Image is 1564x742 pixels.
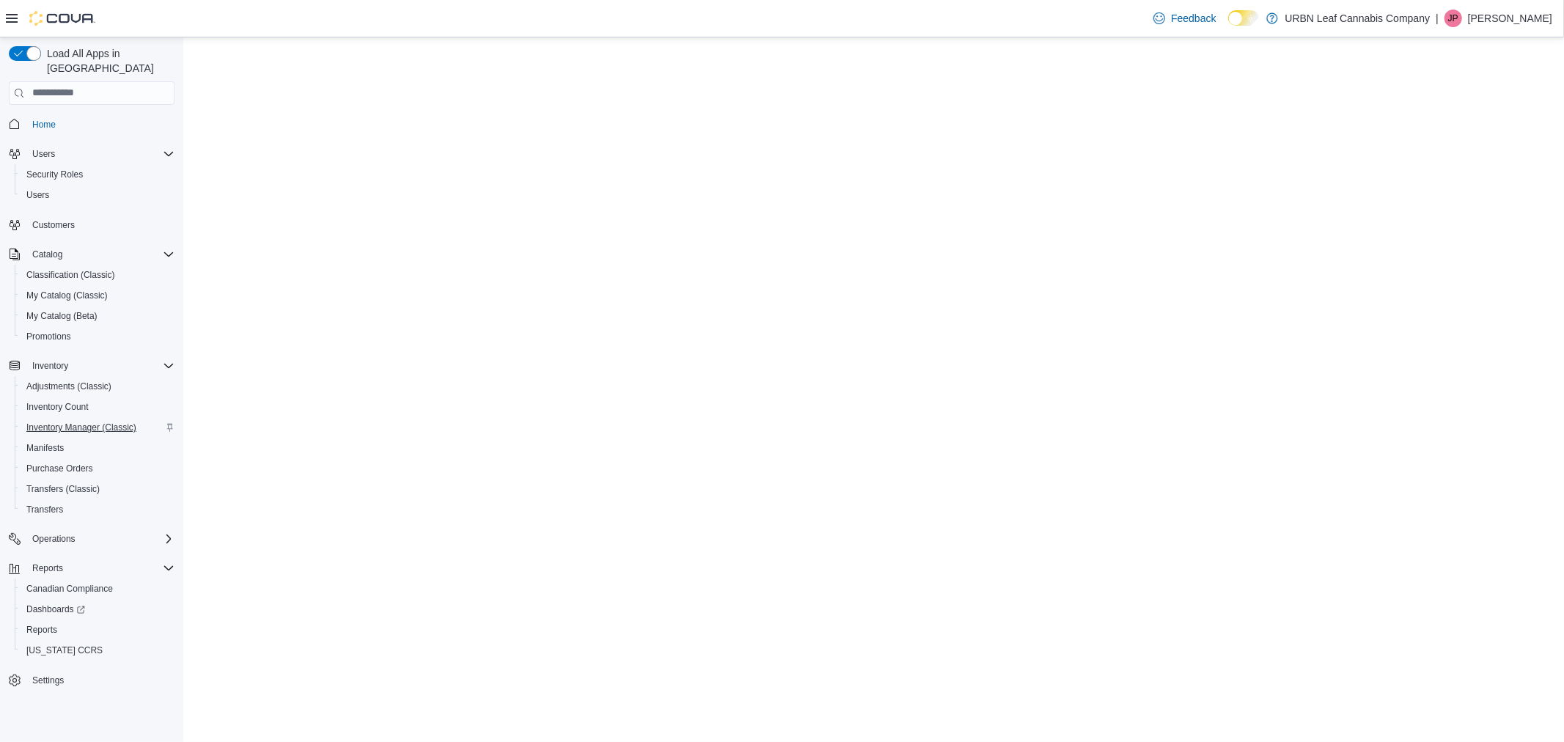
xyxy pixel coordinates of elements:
[32,562,63,574] span: Reports
[21,166,89,183] a: Security Roles
[21,398,175,416] span: Inventory Count
[21,621,175,639] span: Reports
[15,438,180,458] button: Manifests
[1285,10,1431,27] p: URBN Leaf Cannabis Company
[26,530,81,548] button: Operations
[26,189,49,201] span: Users
[26,671,175,689] span: Settings
[15,376,180,397] button: Adjustments (Classic)
[26,504,63,515] span: Transfers
[32,119,56,131] span: Home
[3,214,180,235] button: Customers
[21,287,175,304] span: My Catalog (Classic)
[26,246,68,263] button: Catalog
[21,328,175,345] span: Promotions
[21,580,119,598] a: Canadian Compliance
[29,11,95,26] img: Cova
[26,422,136,433] span: Inventory Manager (Classic)
[3,529,180,549] button: Operations
[32,219,75,231] span: Customers
[9,108,175,730] nav: Complex example
[32,360,68,372] span: Inventory
[21,378,117,395] a: Adjustments (Classic)
[26,331,71,342] span: Promotions
[26,483,100,495] span: Transfers (Classic)
[21,419,175,436] span: Inventory Manager (Classic)
[1436,10,1439,27] p: |
[15,164,180,185] button: Security Roles
[21,642,175,659] span: Washington CCRS
[26,269,115,281] span: Classification (Classic)
[21,307,175,325] span: My Catalog (Beta)
[26,672,70,689] a: Settings
[21,480,175,498] span: Transfers (Classic)
[21,378,175,395] span: Adjustments (Classic)
[21,307,103,325] a: My Catalog (Beta)
[3,244,180,265] button: Catalog
[32,249,62,260] span: Catalog
[21,501,69,518] a: Transfers
[3,558,180,578] button: Reports
[32,148,55,160] span: Users
[15,417,180,438] button: Inventory Manager (Classic)
[26,442,64,454] span: Manifests
[21,266,121,284] a: Classification (Classic)
[15,285,180,306] button: My Catalog (Classic)
[3,669,180,691] button: Settings
[21,328,77,345] a: Promotions
[26,357,175,375] span: Inventory
[21,600,175,618] span: Dashboards
[26,169,83,180] span: Security Roles
[32,533,76,545] span: Operations
[15,499,180,520] button: Transfers
[26,381,111,392] span: Adjustments (Classic)
[26,583,113,595] span: Canadian Compliance
[1444,10,1462,27] div: Jess Pettitt
[15,640,180,661] button: [US_STATE] CCRS
[26,246,175,263] span: Catalog
[3,356,180,376] button: Inventory
[21,287,114,304] a: My Catalog (Classic)
[1448,10,1458,27] span: JP
[21,460,99,477] a: Purchase Orders
[15,265,180,285] button: Classification (Classic)
[26,603,85,615] span: Dashboards
[26,216,175,234] span: Customers
[3,144,180,164] button: Users
[21,460,175,477] span: Purchase Orders
[21,439,175,457] span: Manifests
[15,599,180,620] a: Dashboards
[21,398,95,416] a: Inventory Count
[26,216,81,234] a: Customers
[1468,10,1552,27] p: [PERSON_NAME]
[21,621,63,639] a: Reports
[26,559,69,577] button: Reports
[26,290,108,301] span: My Catalog (Classic)
[26,115,175,133] span: Home
[26,145,175,163] span: Users
[21,419,142,436] a: Inventory Manager (Classic)
[21,600,91,618] a: Dashboards
[15,326,180,347] button: Promotions
[26,559,175,577] span: Reports
[21,186,175,204] span: Users
[26,530,175,548] span: Operations
[15,185,180,205] button: Users
[26,463,93,474] span: Purchase Orders
[21,439,70,457] a: Manifests
[1171,11,1216,26] span: Feedback
[26,644,103,656] span: [US_STATE] CCRS
[26,116,62,133] a: Home
[26,145,61,163] button: Users
[41,46,175,76] span: Load All Apps in [GEOGRAPHIC_DATA]
[21,480,106,498] a: Transfers (Classic)
[21,501,175,518] span: Transfers
[26,357,74,375] button: Inventory
[1148,4,1222,33] a: Feedback
[15,578,180,599] button: Canadian Compliance
[26,624,57,636] span: Reports
[21,166,175,183] span: Security Roles
[21,580,175,598] span: Canadian Compliance
[26,310,98,322] span: My Catalog (Beta)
